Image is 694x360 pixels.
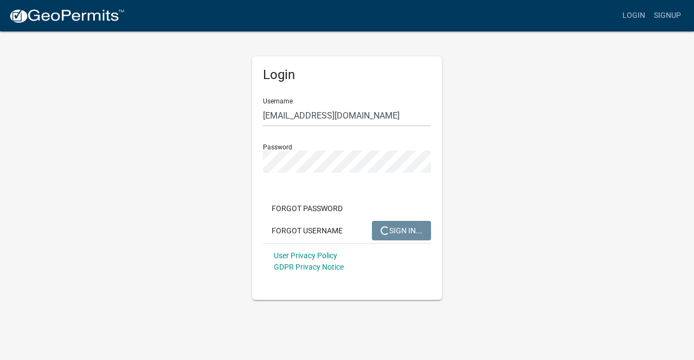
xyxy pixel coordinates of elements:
button: Forgot Password [263,199,351,218]
a: Login [618,5,650,26]
a: GDPR Privacy Notice [274,263,344,271]
button: Forgot Username [263,221,351,240]
a: User Privacy Policy [274,251,337,260]
h5: Login [263,67,431,83]
a: Signup [650,5,685,26]
button: SIGN IN... [372,221,431,240]
span: SIGN IN... [381,226,422,234]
